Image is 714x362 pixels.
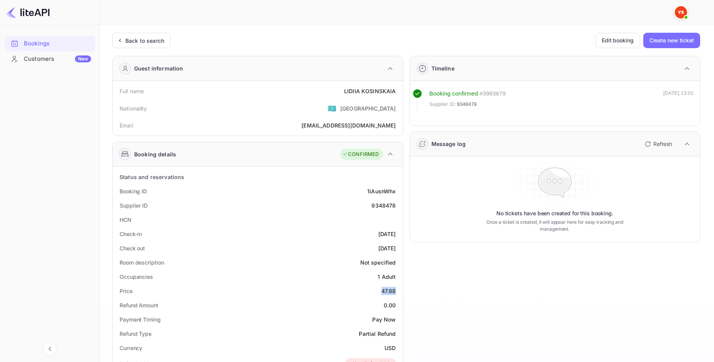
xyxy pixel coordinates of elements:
div: Bookings [24,39,91,48]
div: Booking confirmed [429,89,478,98]
p: No tickets have been created for this booking. [496,209,613,217]
button: Create new ticket [643,33,700,48]
div: Currency [120,344,142,352]
p: Once a ticket is created, it will appear here for easy tracking and management. [477,219,633,233]
span: Supplier ID: [429,101,456,108]
div: Payment Timing [120,315,161,323]
div: Back to search [125,37,164,45]
div: USD [384,344,396,352]
div: 0.00 [384,301,396,309]
div: [EMAIL_ADDRESS][DOMAIN_NAME] [301,121,396,129]
div: Status and reservations [120,173,184,181]
span: 9348478 [457,101,477,108]
div: [DATE] [378,230,396,238]
img: Yandex Support [675,6,687,18]
a: Bookings [5,36,95,50]
div: Check out [120,244,145,252]
div: CONFIRMED [342,151,379,158]
div: Guest information [134,64,183,72]
div: Occupancies [120,273,153,281]
div: Full name [120,87,144,95]
div: Booking details [134,150,176,158]
button: Edit booking [595,33,640,48]
div: Pay Now [372,315,396,323]
div: [DATE] 13:01 [663,89,694,112]
div: Bookings [5,36,95,51]
div: Email [120,121,133,129]
div: Refund Type [120,330,151,338]
span: United States [328,101,336,115]
div: Message log [431,140,466,148]
div: Booking ID [120,187,147,195]
div: CustomersNew [5,52,95,67]
div: New [75,55,91,62]
button: Collapse navigation [43,342,57,356]
div: Refund Amount [120,301,158,309]
div: Partial Refund [359,330,396,338]
div: Nationality [120,104,147,112]
div: HCN [120,216,131,224]
div: 9348478 [371,201,396,209]
p: Refresh [653,140,672,148]
div: # 3983679 [479,89,506,98]
div: Not specified [360,258,396,266]
div: Price [120,287,133,295]
div: 1iAusnWhx [367,187,396,195]
div: Check-in [120,230,142,238]
button: Refresh [640,138,675,150]
div: Customers [24,55,91,64]
div: [DATE] [378,244,396,252]
img: LiteAPI logo [6,6,50,18]
div: 1 Adult [378,273,396,281]
div: 47.88 [381,287,396,295]
div: [GEOGRAPHIC_DATA] [340,104,396,112]
a: CustomersNew [5,52,95,66]
div: Room description [120,258,164,266]
div: LIDIIA KOSINSKAIA [344,87,396,95]
div: Timeline [431,64,454,72]
div: Supplier ID [120,201,148,209]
